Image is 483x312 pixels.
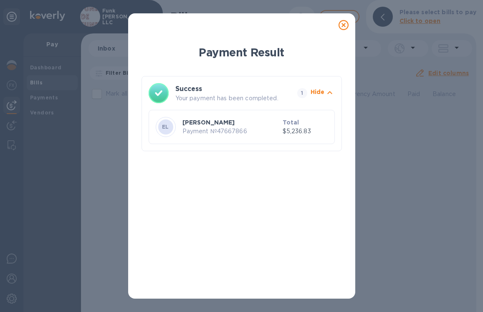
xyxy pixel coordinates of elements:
h1: Payment Result [142,42,342,63]
p: [PERSON_NAME] [182,118,279,127]
p: $5,236.83 [283,127,328,136]
span: 1 [297,88,307,98]
p: Your payment has been completed. [175,94,294,103]
p: Hide [311,88,325,96]
h3: Success [175,84,282,94]
b: Total [283,119,299,126]
button: Hide [311,88,335,99]
b: EL [162,124,169,130]
p: Payment № 47667866 [182,127,279,136]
